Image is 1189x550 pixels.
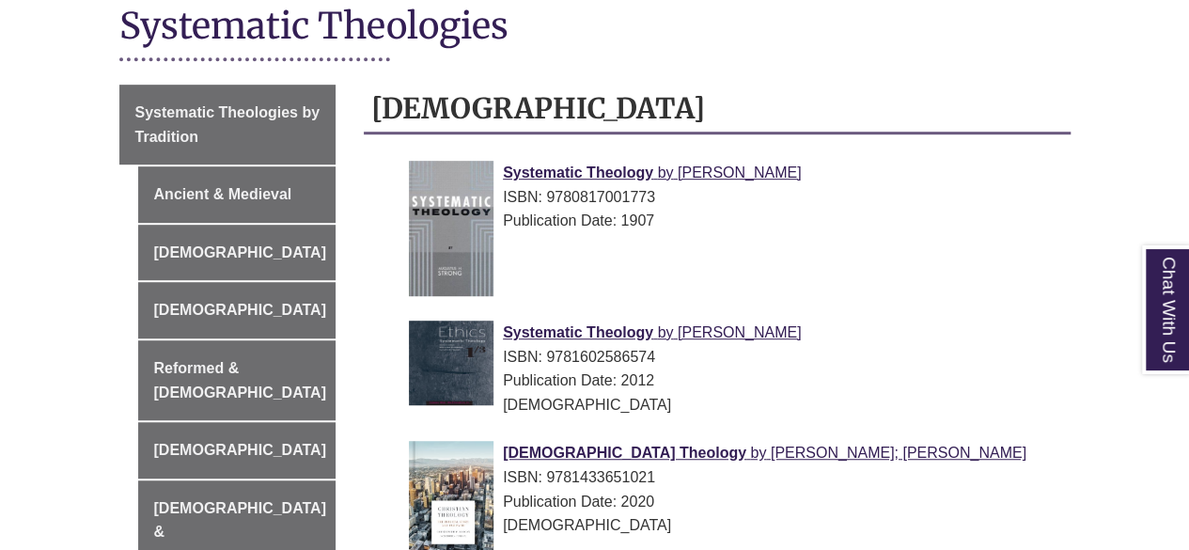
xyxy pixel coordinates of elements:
div: ISBN: 9780817001773 [409,185,1056,210]
span: Systematic Theologies by Tradition [135,104,321,145]
a: Ancient & Medieval [138,166,336,223]
div: Publication Date: 2020 [409,490,1056,514]
a: Systematic Theologies by Tradition [119,85,336,165]
a: [DEMOGRAPHIC_DATA] [138,422,336,479]
span: by [750,445,766,461]
div: Publication Date: 2012 [409,369,1056,393]
span: [DEMOGRAPHIC_DATA] Theology [503,445,746,461]
div: ISBN: 9781602586574 [409,345,1056,369]
a: [DEMOGRAPHIC_DATA] [138,282,336,338]
a: Systematic Theology by [PERSON_NAME] [503,165,801,181]
span: by [658,324,674,340]
span: [PERSON_NAME] [678,165,802,181]
h1: Systematic Theologies [119,3,1071,53]
div: Publication Date: 1907 [409,209,1056,233]
span: Systematic Theology [503,165,653,181]
div: [DEMOGRAPHIC_DATA] [409,513,1056,538]
span: [PERSON_NAME]; [PERSON_NAME] [771,445,1026,461]
div: [DEMOGRAPHIC_DATA] [409,393,1056,417]
span: by [658,165,674,181]
span: [PERSON_NAME] [678,324,802,340]
h2: [DEMOGRAPHIC_DATA] [364,85,1071,134]
a: Reformed & [DEMOGRAPHIC_DATA] [138,340,336,420]
a: [DEMOGRAPHIC_DATA] Theology by [PERSON_NAME]; [PERSON_NAME] [503,445,1026,461]
span: Systematic Theology [503,324,653,340]
a: [DEMOGRAPHIC_DATA] [138,225,336,281]
div: ISBN: 9781433651021 [409,465,1056,490]
a: Systematic Theology by [PERSON_NAME] [503,324,801,340]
